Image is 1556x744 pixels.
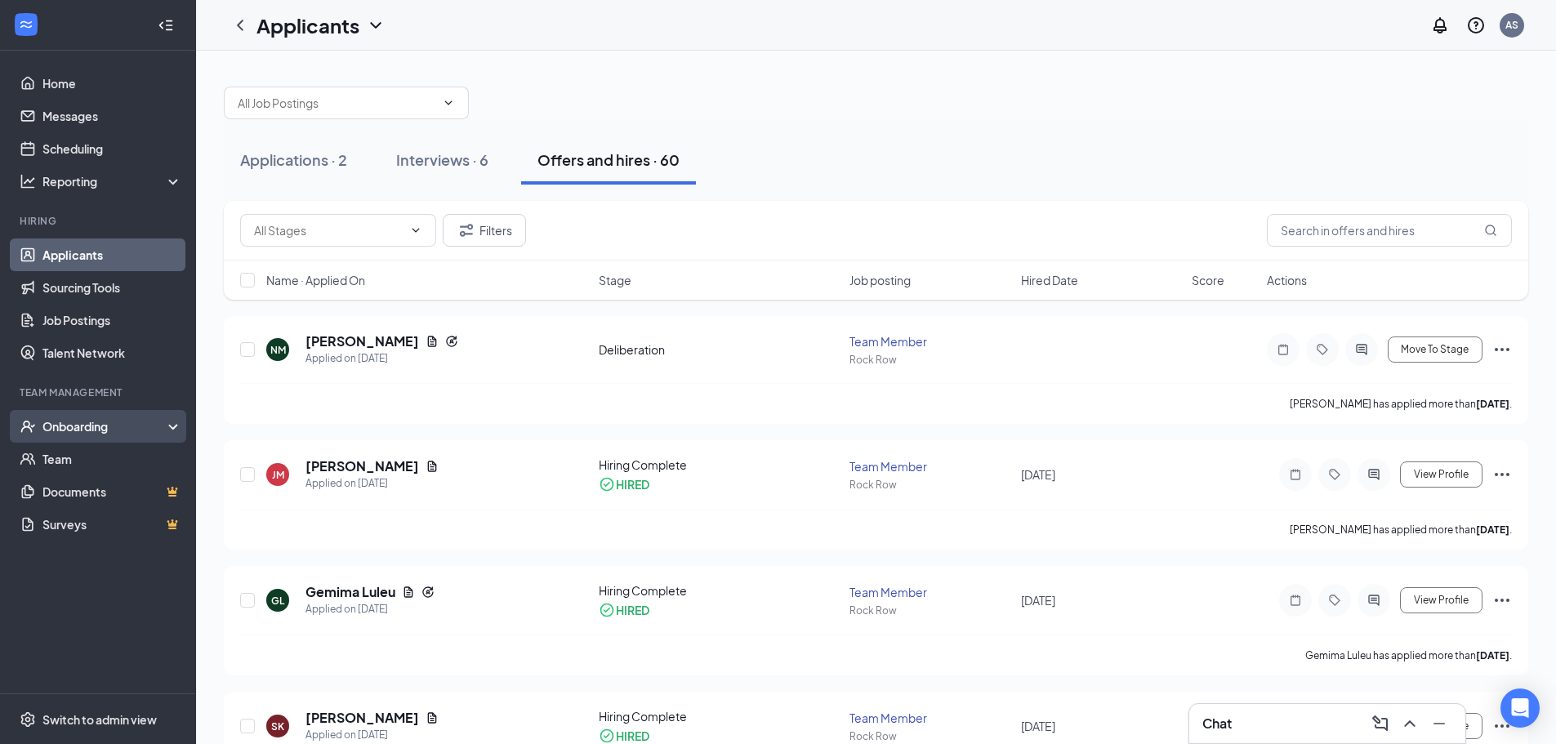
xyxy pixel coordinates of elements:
div: Switch to admin view [42,711,157,728]
div: Open Intercom Messenger [1500,688,1540,728]
div: Offers and hires · 60 [537,149,680,170]
span: Score [1192,272,1224,288]
div: SK [271,719,284,733]
a: Team [42,443,182,475]
p: [PERSON_NAME] has applied more than . [1290,397,1512,411]
svg: Ellipses [1492,716,1512,736]
svg: Filter [457,221,476,240]
span: [DATE] [1021,593,1055,608]
span: Actions [1267,272,1307,288]
svg: Tag [1325,594,1344,607]
svg: Note [1286,468,1305,481]
h5: [PERSON_NAME] [305,332,419,350]
svg: ChevronDown [442,96,455,109]
div: Hiring [20,214,179,228]
a: Applicants [42,238,182,271]
div: HIRED [616,476,649,492]
div: Applications · 2 [240,149,347,170]
p: Gemima Luleu has applied more than . [1305,648,1512,662]
div: GL [271,594,284,608]
span: [DATE] [1021,719,1055,733]
svg: Reapply [421,586,435,599]
span: View Profile [1414,469,1469,480]
svg: CheckmarkCircle [599,476,615,492]
button: View Profile [1400,587,1482,613]
svg: QuestionInfo [1466,16,1486,35]
a: Talent Network [42,336,182,369]
div: Team Management [20,385,179,399]
a: DocumentsCrown [42,475,182,508]
div: Hiring Complete [599,582,840,599]
a: Sourcing Tools [42,271,182,304]
svg: Document [426,711,439,724]
b: [DATE] [1476,649,1509,662]
svg: Document [426,460,439,473]
svg: ChevronDown [409,224,422,237]
svg: UserCheck [20,418,36,434]
span: Move To Stage [1401,344,1469,355]
div: Hiring Complete [599,708,840,724]
div: HIRED [616,602,649,618]
div: Applied on [DATE] [305,601,435,617]
a: Home [42,67,182,100]
div: Team Member [849,710,1010,726]
a: Messages [42,100,182,132]
svg: ChevronLeft [230,16,250,35]
svg: Minimize [1429,714,1449,733]
div: Reporting [42,173,183,189]
div: Applied on [DATE] [305,475,439,492]
div: Rock Row [849,604,1010,617]
span: [DATE] [1021,467,1055,482]
h5: [PERSON_NAME] [305,709,419,727]
button: ChevronUp [1397,711,1423,737]
div: Team Member [849,333,1010,350]
div: HIRED [616,728,649,744]
svg: CheckmarkCircle [599,602,615,618]
button: Filter Filters [443,214,526,247]
svg: Analysis [20,173,36,189]
svg: Note [1286,594,1305,607]
input: All Stages [254,221,403,239]
h1: Applicants [256,11,359,39]
svg: ComposeMessage [1371,714,1390,733]
div: Team Member [849,458,1010,474]
div: Onboarding [42,418,168,434]
div: JM [272,468,284,482]
svg: CheckmarkCircle [599,728,615,744]
a: Job Postings [42,304,182,336]
div: Rock Row [849,353,1010,367]
svg: Settings [20,711,36,728]
h5: Gemima Luleu [305,583,395,601]
button: Minimize [1426,711,1452,737]
svg: ActiveChat [1364,594,1384,607]
div: NM [270,343,286,357]
svg: Note [1273,343,1293,356]
div: Applied on [DATE] [305,350,458,367]
span: View Profile [1414,595,1469,606]
b: [DATE] [1476,523,1509,536]
svg: Tag [1325,468,1344,481]
div: Team Member [849,584,1010,600]
a: SurveysCrown [42,508,182,541]
svg: WorkstreamLogo [18,16,34,33]
h3: Chat [1202,715,1232,733]
svg: Collapse [158,17,174,33]
span: Hired Date [1021,272,1078,288]
input: Search in offers and hires [1267,214,1512,247]
svg: Notifications [1430,16,1450,35]
svg: Document [426,335,439,348]
a: Scheduling [42,132,182,165]
div: Interviews · 6 [396,149,488,170]
svg: ChevronUp [1400,714,1420,733]
svg: ActiveChat [1364,468,1384,481]
button: Move To Stage [1388,336,1482,363]
h5: [PERSON_NAME] [305,457,419,475]
svg: Reapply [445,335,458,348]
input: All Job Postings [238,94,435,112]
span: Name · Applied On [266,272,365,288]
button: ComposeMessage [1367,711,1393,737]
div: Applied on [DATE] [305,727,439,743]
button: View Profile [1400,461,1482,488]
svg: Ellipses [1492,465,1512,484]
